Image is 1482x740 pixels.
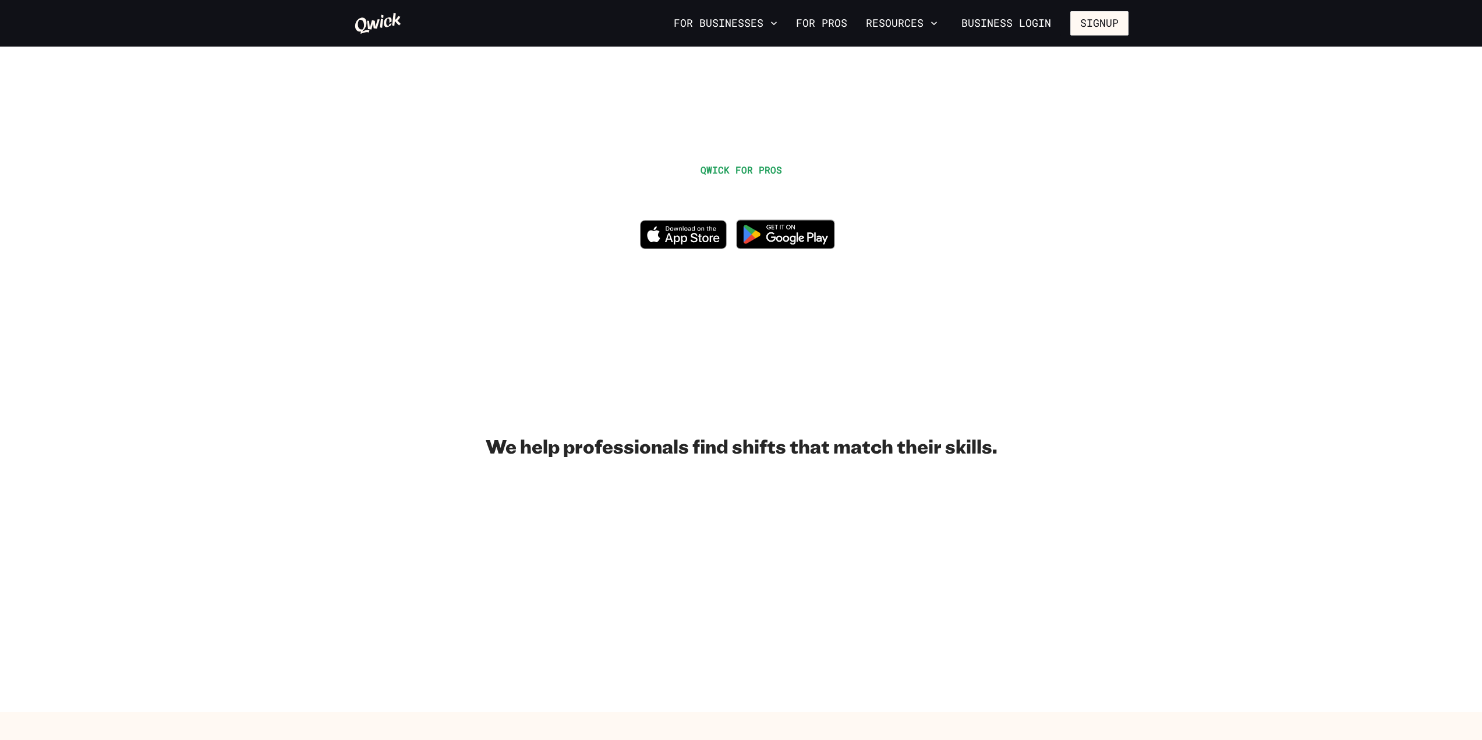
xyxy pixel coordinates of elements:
[669,13,782,33] button: For Businesses
[640,239,727,252] a: Download on the App Store
[1070,11,1129,36] button: Signup
[861,13,942,33] button: Resources
[701,164,782,176] span: QWICK FOR PROS
[729,213,842,256] img: Get it on Google Play
[354,434,1129,458] h2: We help professionals find shifts that match their skills.
[791,13,852,33] a: For Pros
[952,11,1061,36] a: Business Login
[482,182,1000,208] h1: WORK IN HOSPITALITY, WHENEVER YOU WANT.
